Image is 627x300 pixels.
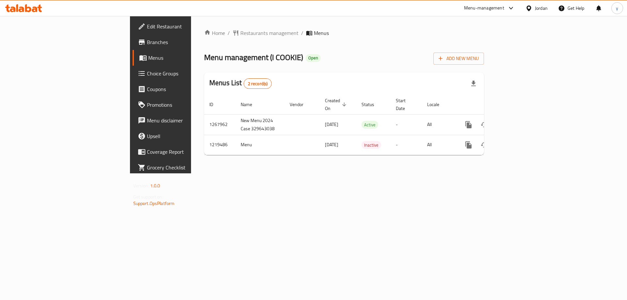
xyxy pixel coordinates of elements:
[306,55,321,61] span: Open
[133,19,235,34] a: Edit Restaurant
[244,81,272,87] span: 2 record(s)
[147,148,230,156] span: Coverage Report
[439,55,479,63] span: Add New Menu
[147,70,230,77] span: Choice Groups
[148,54,230,62] span: Menus
[147,132,230,140] span: Upsell
[233,29,298,37] a: Restaurants management
[314,29,329,37] span: Menus
[147,117,230,124] span: Menu disclaimer
[204,50,303,65] span: Menu management ( I COOKIE )
[133,113,235,128] a: Menu disclaimer
[235,135,284,155] td: Menu
[396,97,414,112] span: Start Date
[133,182,149,190] span: Version:
[240,29,298,37] span: Restaurants management
[133,97,235,113] a: Promotions
[209,78,272,89] h2: Menus List
[362,101,383,108] span: Status
[464,4,504,12] div: Menu-management
[133,128,235,144] a: Upsell
[133,66,235,81] a: Choice Groups
[147,101,230,109] span: Promotions
[204,29,484,37] nav: breadcrumb
[476,137,492,153] button: Change Status
[235,114,284,135] td: New Menu 2024 Case 329643038
[461,117,476,133] button: more
[209,101,222,108] span: ID
[133,160,235,175] a: Grocery Checklist
[133,34,235,50] a: Branches
[391,114,422,135] td: -
[133,199,175,208] a: Support.OpsPlatform
[244,78,272,89] div: Total records count
[362,141,381,149] span: Inactive
[133,81,235,97] a: Coupons
[147,164,230,171] span: Grocery Checklist
[456,95,529,115] th: Actions
[422,135,456,155] td: All
[241,101,261,108] span: Name
[150,182,160,190] span: 1.0.0
[147,85,230,93] span: Coupons
[391,135,422,155] td: -
[133,193,163,201] span: Get support on:
[325,140,338,149] span: [DATE]
[433,53,484,65] button: Add New Menu
[204,95,529,155] table: enhanced table
[422,114,456,135] td: All
[325,120,338,129] span: [DATE]
[147,38,230,46] span: Branches
[147,23,230,30] span: Edit Restaurant
[466,76,481,91] div: Export file
[133,50,235,66] a: Menus
[301,29,303,37] li: /
[290,101,312,108] span: Vendor
[535,5,548,12] div: Jordan
[306,54,321,62] div: Open
[476,117,492,133] button: Change Status
[133,144,235,160] a: Coverage Report
[461,137,476,153] button: more
[427,101,448,108] span: Locale
[616,5,618,12] span: y
[362,121,378,129] span: Active
[325,97,348,112] span: Created On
